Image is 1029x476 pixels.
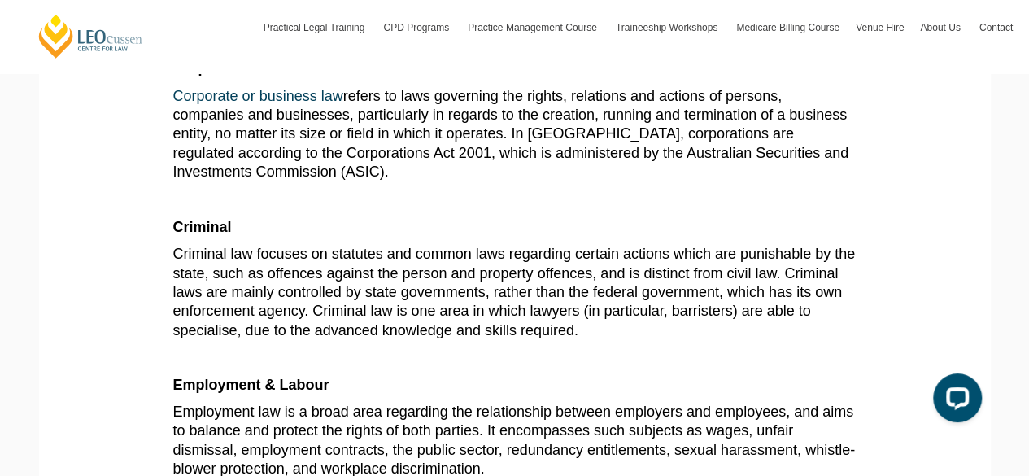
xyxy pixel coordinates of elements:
b: Criminal [173,218,232,234]
a: About Us [912,4,970,51]
a: CPD Programs [375,4,460,51]
a: Practice Management Course [460,4,608,51]
a: [PERSON_NAME] Centre for Law [37,13,145,59]
iframe: LiveChat chat widget [920,367,988,435]
a: Venue Hire [848,4,912,51]
a: Medicare Billing Course [728,4,848,51]
span: Employment law is a broad area regarding the relationship between employers and employees, and ai... [173,403,855,476]
a: Traineeship Workshops [608,4,728,51]
a: Practical Legal Training [255,4,376,51]
a: Contact [971,4,1021,51]
span: refers to laws governing the rights, relations and actions of persons, companies and businesses, ... [173,88,848,181]
b: Employment & Labour [173,376,329,392]
a: Corporate or business law [173,88,343,104]
span: Criminal law focuses on statutes and common laws regarding certain actions which are punishable b... [173,245,855,338]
